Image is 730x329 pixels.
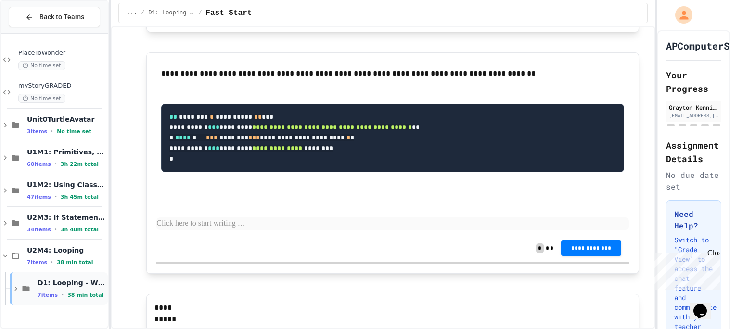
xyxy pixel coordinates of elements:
[198,9,202,17] span: /
[51,127,53,135] span: •
[205,7,252,19] span: Fast Start
[57,259,93,266] span: 38 min total
[38,292,58,298] span: 7 items
[67,292,103,298] span: 38 min total
[57,128,91,135] span: No time set
[55,226,57,233] span: •
[18,49,106,57] span: PlaceToWonder
[18,94,65,103] span: No time set
[55,193,57,201] span: •
[666,139,721,165] h2: Assignment Details
[61,194,99,200] span: 3h 45m total
[665,4,695,26] div: My Account
[27,148,106,156] span: U1M1: Primitives, Variables, Basic I/O
[27,259,47,266] span: 7 items
[39,12,84,22] span: Back to Teams
[27,161,51,167] span: 60 items
[669,103,718,112] div: Grayton Kennington
[127,9,137,17] span: ...
[674,208,713,231] h3: Need Help?
[27,227,51,233] span: 34 items
[38,278,106,287] span: D1: Looping - While Loops
[27,128,47,135] span: 3 items
[148,9,194,17] span: D1: Looping - While Loops
[690,291,720,319] iframe: chat widget
[27,194,51,200] span: 47 items
[62,291,64,299] span: •
[27,180,106,189] span: U1M2: Using Classes and Objects
[27,246,106,254] span: U2M4: Looping
[61,227,99,233] span: 3h 40m total
[666,68,721,95] h2: Your Progress
[669,112,718,119] div: [EMAIL_ADDRESS][DOMAIN_NAME]
[18,61,65,70] span: No time set
[666,169,721,192] div: No due date set
[61,161,99,167] span: 3h 22m total
[27,115,106,124] span: Unit0TurtleAvatar
[55,160,57,168] span: •
[141,9,144,17] span: /
[4,4,66,61] div: Chat with us now!Close
[27,213,106,222] span: U2M3: If Statements & Control Flow
[18,82,106,90] span: myStoryGRADED
[650,249,720,290] iframe: chat widget
[51,258,53,266] span: •
[9,7,100,27] button: Back to Teams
